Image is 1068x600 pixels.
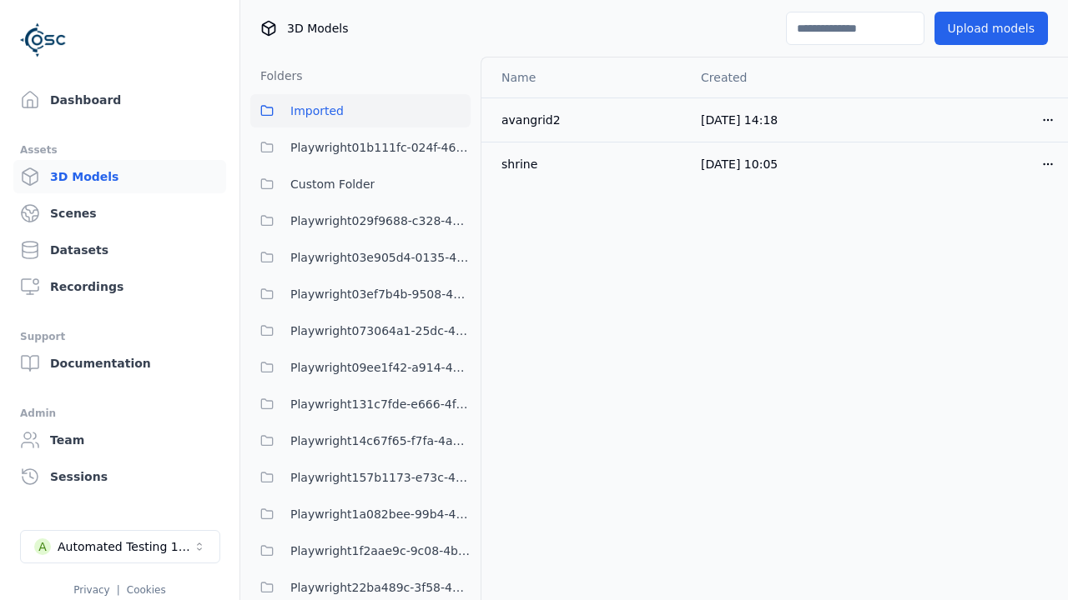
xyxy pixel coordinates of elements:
[13,83,226,117] a: Dashboard
[290,321,471,341] span: Playwright073064a1-25dc-42be-bd5d-9b023c0ea8dd
[13,160,226,193] a: 3D Models
[934,12,1048,45] button: Upload models
[250,497,471,531] button: Playwright1a082bee-99b4-4375-8133-1395ef4c0af5
[501,156,674,172] div: shrine
[13,460,226,493] a: Sessions
[290,431,471,451] span: Playwright14c67f65-f7fa-4a69-9dce-fa9a259dcaa1
[20,403,219,423] div: Admin
[250,424,471,457] button: Playwright14c67f65-f7fa-4a69-9dce-fa9a259dcaa1
[290,101,344,121] span: Imported
[250,167,471,201] button: Custom Folder
[20,530,220,563] button: Select a workspace
[58,538,193,555] div: Automated Testing 1 - Playwright
[701,113,778,127] span: [DATE] 14:18
[250,241,471,274] button: Playwright03e905d4-0135-4922-94e2-0c56aa41bf04
[481,57,688,97] th: Name
[290,504,471,524] span: Playwright1a082bee-99b4-4375-8133-1395ef4c0af5
[290,541,471,561] span: Playwright1f2aae9c-9c08-4bb6-a2d5-dc0ac64e971c
[290,284,471,304] span: Playwright03ef7b4b-9508-47f0-8afd-5e0ec78663fc
[290,211,471,231] span: Playwright029f9688-c328-482d-9c42-3b0c529f8514
[250,314,471,347] button: Playwright073064a1-25dc-42be-bd5d-9b023c0ea8dd
[20,327,219,347] div: Support
[13,270,226,303] a: Recordings
[250,204,471,237] button: Playwright029f9688-c328-482d-9c42-3b0c529f8514
[501,112,674,128] div: avangrid2
[13,233,226,267] a: Datasets
[127,584,166,596] a: Cookies
[250,387,471,421] button: Playwright131c7fde-e666-4f3e-be7e-075966dc97bc
[290,137,471,157] span: Playwright01b111fc-024f-466d-9bae-c06bfb571c6d
[117,584,120,596] span: |
[20,17,67,63] img: Logo
[73,584,109,596] a: Privacy
[250,131,471,164] button: Playwright01b111fc-024f-466d-9bae-c06bfb571c6d
[688,57,877,97] th: Created
[20,140,219,160] div: Assets
[250,67,303,84] h3: Folders
[290,394,471,414] span: Playwright131c7fde-e666-4f3e-be7e-075966dc97bc
[290,357,471,377] span: Playwright09ee1f42-a914-43b3-abf1-e7ca57cf5f96
[13,197,226,230] a: Scenes
[290,247,471,267] span: Playwright03e905d4-0135-4922-94e2-0c56aa41bf04
[13,423,226,457] a: Team
[290,467,471,487] span: Playwright157b1173-e73c-4808-a1ac-12e2e4cec217
[250,461,471,494] button: Playwright157b1173-e73c-4808-a1ac-12e2e4cec217
[287,20,348,37] span: 3D Models
[290,577,471,597] span: Playwright22ba489c-3f58-40ce-82d9-297bfd19b528
[250,351,471,384] button: Playwright09ee1f42-a914-43b3-abf1-e7ca57cf5f96
[13,347,226,380] a: Documentation
[701,157,778,171] span: [DATE] 10:05
[250,277,471,311] button: Playwright03ef7b4b-9508-47f0-8afd-5e0ec78663fc
[290,174,375,194] span: Custom Folder
[34,538,51,555] div: A
[250,94,471,127] button: Imported
[250,534,471,567] button: Playwright1f2aae9c-9c08-4bb6-a2d5-dc0ac64e971c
